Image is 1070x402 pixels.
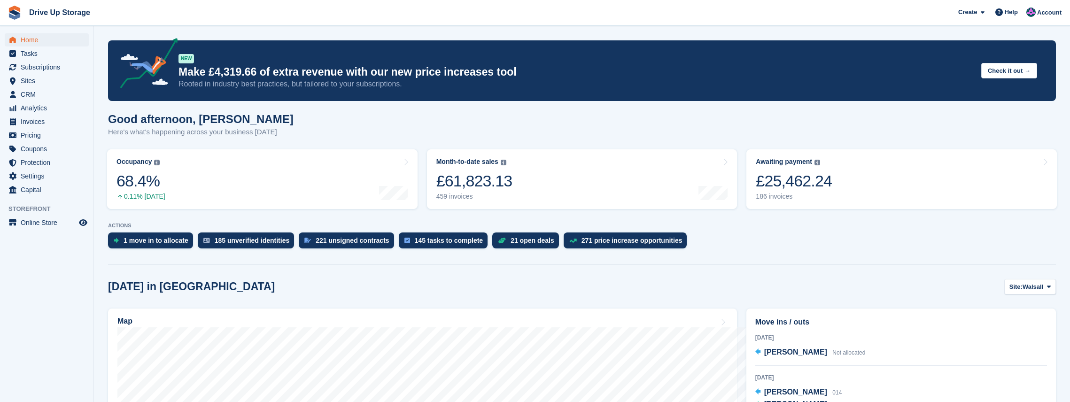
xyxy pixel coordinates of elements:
span: 014 [832,389,842,396]
a: 221 unsigned contracts [299,232,398,253]
div: [DATE] [755,373,1047,382]
a: Awaiting payment £25,462.24 186 invoices [746,149,1057,209]
img: icon-info-grey-7440780725fd019a000dd9b08b2336e03edf1995a4989e88bcd33f0948082b44.svg [501,160,506,165]
span: Account [1037,8,1062,17]
span: Site: [1009,282,1023,292]
img: icon-info-grey-7440780725fd019a000dd9b08b2336e03edf1995a4989e88bcd33f0948082b44.svg [154,160,160,165]
a: 1 move in to allocate [108,232,198,253]
span: Capital [21,183,77,196]
a: menu [5,115,89,128]
a: menu [5,129,89,142]
img: Andy [1026,8,1036,17]
span: Online Store [21,216,77,229]
div: 459 invoices [436,193,512,201]
div: 185 unverified identities [215,237,290,244]
span: [PERSON_NAME] [764,388,827,396]
img: task-75834270c22a3079a89374b754ae025e5fb1db73e45f91037f5363f120a921f8.svg [404,238,410,243]
div: 271 price increase opportunities [582,237,682,244]
div: Awaiting payment [756,158,812,166]
span: Invoices [21,115,77,128]
a: menu [5,156,89,169]
div: 21 open deals [511,237,554,244]
a: menu [5,61,89,74]
span: Walsall [1023,282,1043,292]
a: menu [5,74,89,87]
h1: Good afternoon, [PERSON_NAME] [108,113,294,125]
div: 1 move in to allocate [124,237,188,244]
img: contract_signature_icon-13c848040528278c33f63329250d36e43548de30e8caae1d1a13099fd9432cc5.svg [304,238,311,243]
a: menu [5,88,89,101]
a: menu [5,183,89,196]
a: Drive Up Storage [25,5,94,20]
a: menu [5,142,89,155]
span: [PERSON_NAME] [764,348,827,356]
h2: Move ins / outs [755,317,1047,328]
img: deal-1b604bf984904fb50ccaf53a9ad4b4a5d6e5aea283cecdc64d6e3604feb123c2.svg [498,237,506,244]
button: Site: Walsall [1004,279,1056,294]
img: verify_identity-adf6edd0f0f0b5bbfe63781bf79b02c33cf7c696d77639b501bdc392416b5a36.svg [203,238,210,243]
a: Month-to-date sales £61,823.13 459 invoices [427,149,737,209]
p: Rooted in industry best practices, but tailored to your subscriptions. [178,79,974,89]
a: Occupancy 68.4% 0.11% [DATE] [107,149,418,209]
button: Check it out → [981,63,1037,78]
span: Subscriptions [21,61,77,74]
div: 145 tasks to complete [415,237,483,244]
span: CRM [21,88,77,101]
div: [DATE] [755,333,1047,342]
div: Month-to-date sales [436,158,498,166]
h2: Map [117,317,132,325]
div: 0.11% [DATE] [116,193,165,201]
a: Preview store [78,217,89,228]
p: Make £4,319.66 of extra revenue with our new price increases tool [178,65,974,79]
h2: [DATE] in [GEOGRAPHIC_DATA] [108,280,275,293]
img: stora-icon-8386f47178a22dfd0bd8f6a31ec36ba5ce8667c1dd55bd0f319d3a0aa187defe.svg [8,6,22,20]
img: icon-info-grey-7440780725fd019a000dd9b08b2336e03edf1995a4989e88bcd33f0948082b44.svg [814,160,820,165]
div: £25,462.24 [756,171,832,191]
a: 185 unverified identities [198,232,299,253]
a: 145 tasks to complete [399,232,493,253]
a: menu [5,47,89,60]
div: 221 unsigned contracts [316,237,389,244]
div: 186 invoices [756,193,832,201]
div: NEW [178,54,194,63]
a: 271 price increase opportunities [564,232,692,253]
span: Home [21,33,77,46]
span: Settings [21,170,77,183]
img: price-adjustments-announcement-icon-8257ccfd72463d97f412b2fc003d46551f7dbcb40ab6d574587a9cd5c0d94... [112,38,178,92]
span: Create [958,8,977,17]
a: menu [5,170,89,183]
img: price_increase_opportunities-93ffe204e8149a01c8c9dc8f82e8f89637d9d84a8eef4429ea346261dce0b2c0.svg [569,239,577,243]
a: menu [5,101,89,115]
span: Help [1005,8,1018,17]
span: Sites [21,74,77,87]
span: Not allocated [832,349,865,356]
span: Protection [21,156,77,169]
span: Coupons [21,142,77,155]
span: Pricing [21,129,77,142]
div: 68.4% [116,171,165,191]
a: menu [5,216,89,229]
img: move_ins_to_allocate_icon-fdf77a2bb77ea45bf5b3d319d69a93e2d87916cf1d5bf7949dd705db3b84f3ca.svg [114,238,119,243]
a: menu [5,33,89,46]
div: £61,823.13 [436,171,512,191]
span: Storefront [8,204,93,214]
a: 21 open deals [492,232,564,253]
a: [PERSON_NAME] 014 [755,387,842,399]
span: Analytics [21,101,77,115]
a: [PERSON_NAME] Not allocated [755,347,866,359]
span: Tasks [21,47,77,60]
div: Occupancy [116,158,152,166]
p: Here's what's happening across your business [DATE] [108,127,294,138]
p: ACTIONS [108,223,1056,229]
